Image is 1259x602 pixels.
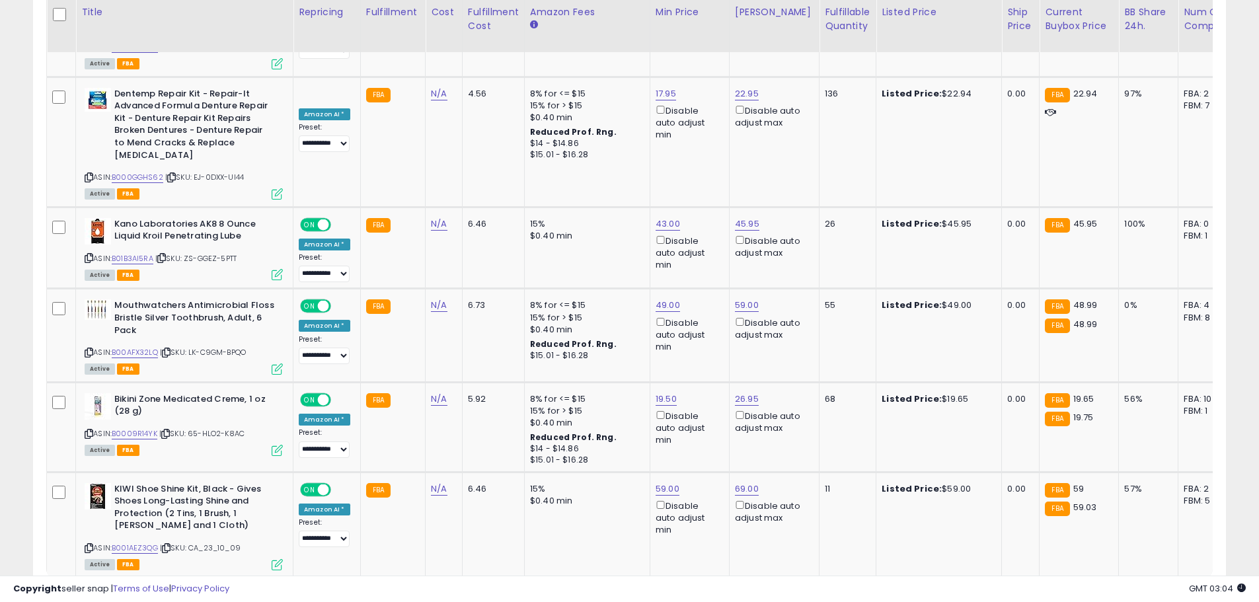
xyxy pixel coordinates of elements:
[431,482,447,496] a: N/A
[85,88,283,198] div: ASIN:
[825,88,866,100] div: 136
[530,495,640,507] div: $0.40 min
[656,299,680,312] a: 49.00
[530,393,640,405] div: 8% for <= $15
[366,5,420,19] div: Fulfillment
[1007,88,1029,100] div: 0.00
[882,483,991,495] div: $59.00
[366,218,391,233] small: FBA
[530,455,640,466] div: $15.01 - $16.28
[1073,217,1098,230] span: 45.95
[468,88,514,100] div: 4.56
[85,58,115,69] span: All listings currently available for purchase on Amazon
[299,253,350,283] div: Preset:
[85,218,283,280] div: ASIN:
[1045,412,1069,426] small: FBA
[160,543,241,553] span: | SKU: CA_23_10_09
[735,315,809,341] div: Disable auto adjust max
[1184,405,1227,417] div: FBM: 1
[1073,411,1094,424] span: 19.75
[112,172,163,183] a: B000GGHS62
[114,393,275,421] b: Bikini Zone Medicated Creme, 1 oz (28 g)
[530,350,640,361] div: $15.01 - $16.28
[735,5,814,19] div: [PERSON_NAME]
[1184,312,1227,324] div: FBM: 8
[1073,318,1098,330] span: 48.99
[299,428,350,458] div: Preset:
[468,5,519,33] div: Fulfillment Cost
[165,172,244,182] span: | SKU: EJ-0DXX-UI44
[1045,299,1069,314] small: FBA
[114,483,275,535] b: KIWI Shoe Shine Kit, Black - Gives Shoes Long-Lasting Shine and Protection (2 Tins, 1 Brush, 1 [P...
[113,582,169,595] a: Terms of Use
[1007,5,1034,33] div: Ship Price
[882,482,942,495] b: Listed Price:
[329,219,350,230] span: OFF
[530,312,640,324] div: 15% for > $15
[656,217,680,231] a: 43.00
[656,482,679,496] a: 59.00
[114,88,275,165] b: Dentemp Repair Kit - Repair-It Advanced Formula Denture Repair Kit - Denture Repair Kit Repairs B...
[1007,393,1029,405] div: 0.00
[530,338,617,350] b: Reduced Prof. Rng.
[656,315,719,354] div: Disable auto adjust min
[112,253,153,264] a: B01B3AI5RA
[366,483,391,498] small: FBA
[1124,299,1168,311] div: 0%
[85,483,111,509] img: 51dVnQKRuPL._SL40_.jpg
[431,87,447,100] a: N/A
[85,483,283,569] div: ASIN:
[1184,299,1227,311] div: FBA: 4
[1045,5,1113,33] div: Current Buybox Price
[735,393,759,406] a: 26.95
[301,394,318,405] span: ON
[299,5,355,19] div: Repricing
[468,218,514,230] div: 6.46
[299,320,350,332] div: Amazon AI *
[117,445,139,456] span: FBA
[160,347,246,357] span: | SKU: LK-C9GM-BPQO
[85,393,111,420] img: 41lP2IysN2L._SL40_.jpg
[530,100,640,112] div: 15% for > $15
[1184,495,1227,507] div: FBM: 5
[299,123,350,153] div: Preset:
[530,138,640,149] div: $14 - $14.86
[656,5,724,19] div: Min Price
[530,405,640,417] div: 15% for > $15
[735,217,759,231] a: 45.95
[301,484,318,495] span: ON
[1124,393,1168,405] div: 56%
[882,88,991,100] div: $22.94
[85,393,283,455] div: ASIN:
[1073,501,1097,513] span: 59.03
[1189,582,1246,595] span: 2025-09-6 03:04 GMT
[735,103,809,129] div: Disable auto adjust max
[299,108,350,120] div: Amazon AI *
[85,445,115,456] span: All listings currently available for purchase on Amazon
[1045,393,1069,408] small: FBA
[530,88,640,100] div: 8% for <= $15
[13,582,61,595] strong: Copyright
[530,483,640,495] div: 15%
[85,218,111,245] img: 410BwetHjvL._SL40_.jpg
[468,393,514,405] div: 5.92
[825,5,870,33] div: Fulfillable Quantity
[468,299,514,311] div: 6.73
[735,87,759,100] a: 22.95
[882,299,991,311] div: $49.00
[114,299,275,340] b: Mouthwatchers Antimicrobial Floss Bristle Silver Toothbrush, Adult, 6 Pack
[117,363,139,375] span: FBA
[656,498,719,537] div: Disable auto adjust min
[299,518,350,548] div: Preset:
[825,393,866,405] div: 68
[85,559,115,570] span: All listings currently available for purchase on Amazon
[1124,88,1168,100] div: 97%
[735,498,809,524] div: Disable auto adjust max
[301,219,318,230] span: ON
[329,394,350,405] span: OFF
[825,299,866,311] div: 55
[431,217,447,231] a: N/A
[301,301,318,312] span: ON
[1007,483,1029,495] div: 0.00
[530,324,640,336] div: $0.40 min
